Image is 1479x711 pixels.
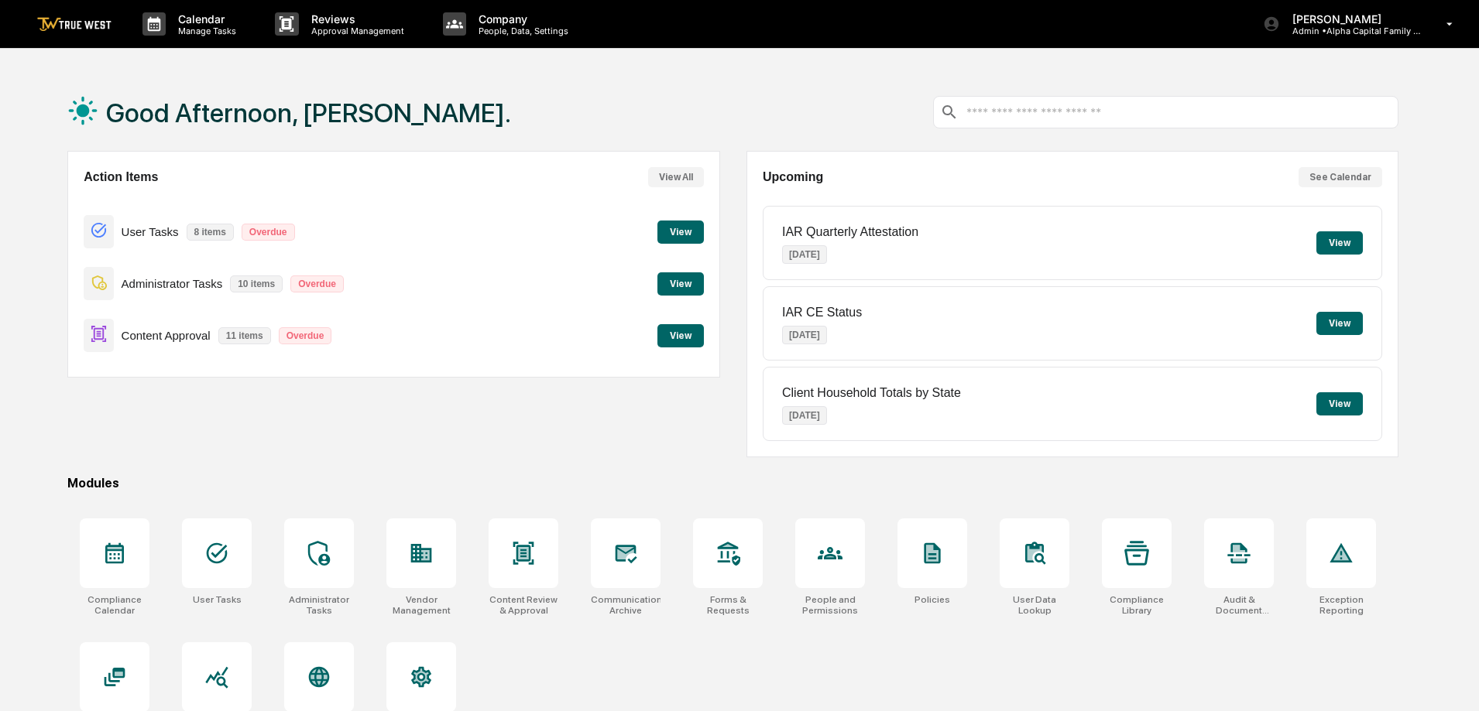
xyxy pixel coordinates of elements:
[80,594,149,616] div: Compliance Calendar
[386,594,456,616] div: Vendor Management
[1102,594,1172,616] div: Compliance Library
[657,220,704,244] button: View
[1316,231,1363,255] button: View
[1204,594,1274,616] div: Audit & Document Logs
[37,17,112,32] img: logo
[230,275,283,292] p: 10 items
[122,329,211,342] p: Content Approval
[782,326,827,344] p: [DATE]
[657,275,704,290] a: View
[1429,660,1471,702] iframe: Open customer support
[1306,594,1376,616] div: Exception Reporting
[466,26,576,36] p: People, Data, Settings
[218,327,271,344] p: 11 items
[657,327,704,342] a: View
[782,386,961,400] p: Client Household Totals by State
[1280,26,1424,36] p: Admin • Alpha Capital Family Office
[915,594,950,605] div: Policies
[1316,392,1363,415] button: View
[591,594,661,616] div: Communications Archive
[193,594,242,605] div: User Tasks
[648,167,704,187] button: View All
[166,26,244,36] p: Manage Tasks
[299,26,412,36] p: Approval Management
[782,225,918,239] p: IAR Quarterly Attestation
[693,594,763,616] div: Forms & Requests
[122,277,223,290] p: Administrator Tasks
[782,245,827,264] p: [DATE]
[299,12,412,26] p: Reviews
[782,406,827,425] p: [DATE]
[1316,312,1363,335] button: View
[284,594,354,616] div: Administrator Tasks
[657,324,704,347] button: View
[795,594,865,616] div: People and Permissions
[187,224,234,241] p: 8 items
[290,275,344,292] p: Overdue
[657,224,704,238] a: View
[782,306,862,320] p: IAR CE Status
[1299,167,1382,187] button: See Calendar
[466,12,576,26] p: Company
[122,225,179,238] p: User Tasks
[84,170,158,184] h2: Action Items
[489,594,558,616] div: Content Review & Approval
[1280,12,1424,26] p: [PERSON_NAME]
[657,272,704,296] button: View
[279,327,332,344] p: Overdue
[763,170,823,184] h2: Upcoming
[166,12,244,26] p: Calendar
[242,224,295,241] p: Overdue
[1000,594,1069,616] div: User Data Lookup
[67,476,1398,491] div: Modules
[106,97,511,128] h1: Good Afternoon, [PERSON_NAME].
